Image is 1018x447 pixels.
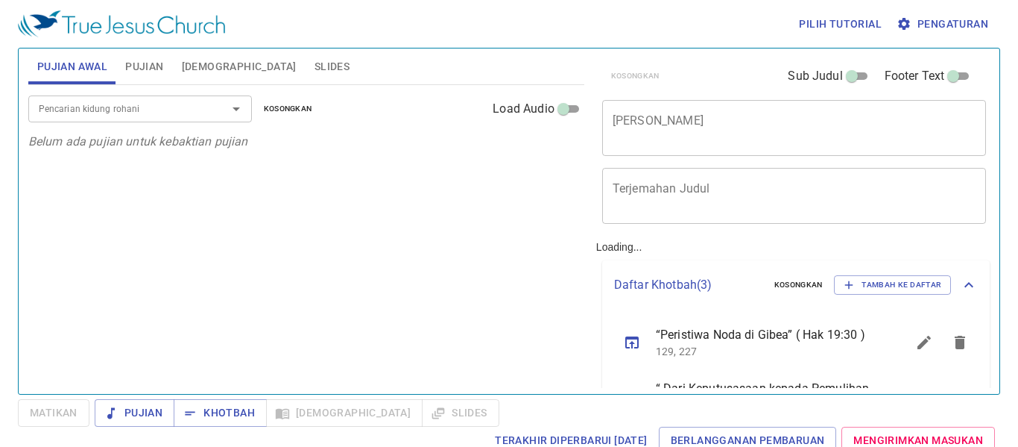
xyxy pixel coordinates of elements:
div: Daftar Khotbah(3)KosongkanTambah ke Daftar [602,260,990,310]
button: Kosongkan [255,100,321,118]
span: Slides [314,57,350,76]
span: Sub Judul [788,67,842,85]
span: Footer Text [885,67,945,85]
span: Kosongkan [774,278,823,292]
i: Belum ada pujian untuk kebaktian pujian [28,134,248,149]
span: Pujian Awal [37,57,107,76]
button: Pengaturan [894,10,994,38]
span: Khotbah [186,404,255,422]
button: Khotbah [174,399,267,427]
span: [DEMOGRAPHIC_DATA] [182,57,297,76]
span: Pujian [107,404,162,422]
span: “Peristiwa Noda di Gibea” ( Hak 19:30 ) [656,326,870,344]
button: Pujian [95,399,174,427]
span: “ Dari Keputusasaan kepada Pemulihan ” 1 Raj 19:1-18 [656,380,870,416]
span: Tambah ke Daftar [844,278,941,292]
img: True Jesus Church [18,10,225,37]
span: Pujian [125,57,163,76]
p: Daftar Khotbah ( 3 ) [614,276,762,294]
button: Open [226,99,247,119]
span: Pilih tutorial [799,15,882,34]
button: Tambah ke Daftar [834,275,951,295]
p: 129, 227 [656,344,870,359]
button: Kosongkan [765,276,832,294]
span: Load Audio [493,100,554,118]
span: Pengaturan [900,15,988,34]
div: Loading... [590,43,996,388]
button: Pilih tutorial [793,10,888,38]
span: Kosongkan [264,102,312,116]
